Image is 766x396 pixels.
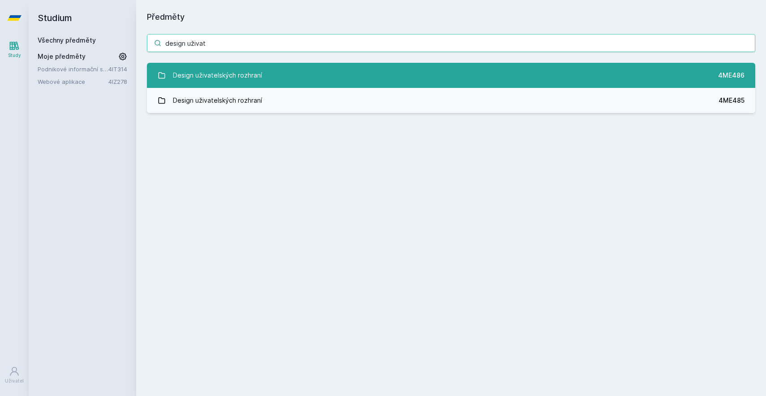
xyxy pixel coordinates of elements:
div: 4ME486 [718,71,744,80]
div: 4ME485 [719,96,744,105]
a: Webové aplikace [38,77,108,86]
a: Všechny předměty [38,36,96,44]
a: Design uživatelských rozhraní 4ME485 [147,88,755,113]
a: Design uživatelských rozhraní 4ME486 [147,63,755,88]
div: Design uživatelských rozhraní [173,66,262,84]
a: 4IZ278 [108,78,127,85]
input: Název nebo ident předmětu… [147,34,755,52]
div: Design uživatelských rozhraní [173,91,262,109]
a: Study [2,36,27,63]
a: 4IT314 [108,65,127,73]
span: Moje předměty [38,52,86,61]
div: Study [8,52,21,59]
a: Uživatel [2,361,27,389]
a: Podnikové informační systémy [38,65,108,74]
div: Uživatel [5,378,24,384]
h1: Předměty [147,11,755,23]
